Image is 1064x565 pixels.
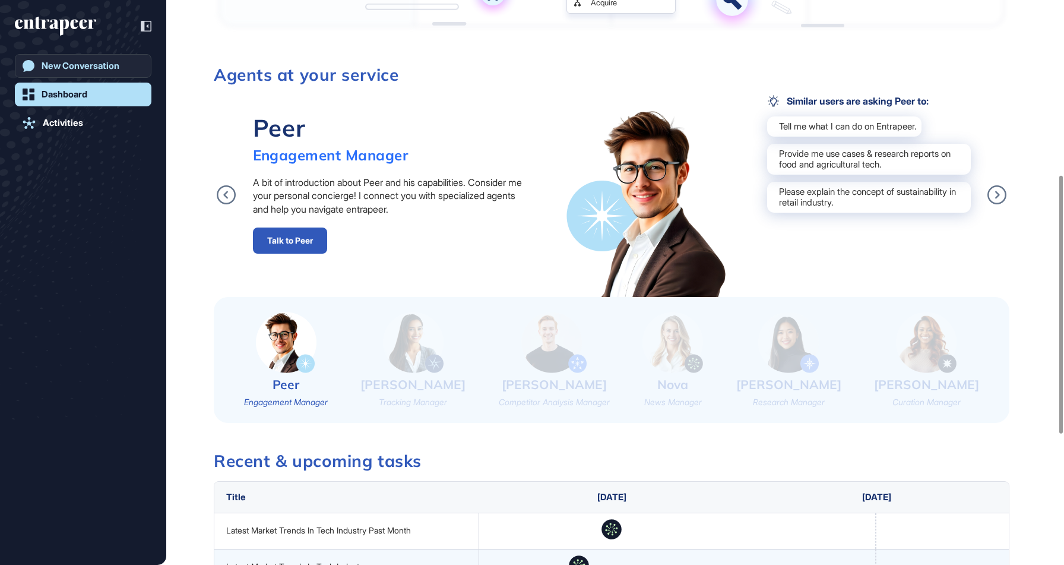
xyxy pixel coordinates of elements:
[15,111,151,135] a: Activities
[15,17,96,36] div: entrapeer-logo
[566,108,731,297] img: peer-big.png
[767,116,921,137] div: Tell me what I can do on Entrapeer.
[43,118,83,128] div: Activities
[383,312,444,373] img: tracy-small.png
[273,376,299,393] div: Peer
[892,396,961,408] div: Curation Manager
[767,95,929,107] div: Similar users are asking Peer to:
[42,89,87,100] div: Dashboard
[256,312,316,373] img: peer-small.png
[753,396,825,408] div: Research Manager
[874,376,979,393] div: [PERSON_NAME]
[253,176,530,216] div: A bit of introduction about Peer and his capabilities. Consider me your personal concierge! I con...
[15,54,151,78] a: New Conversation
[479,482,744,513] th: [DATE]
[896,312,957,373] img: curie-small.png
[360,376,465,393] div: [PERSON_NAME]
[244,396,328,408] div: Engagement Manager
[644,396,702,408] div: News Manager
[214,482,479,513] th: Title
[736,376,841,393] div: [PERSON_NAME]
[767,144,971,175] div: Provide me use cases & research reports on food and agricultural tech.
[42,61,119,71] div: New Conversation
[253,146,408,164] div: Engagement Manager
[657,376,688,393] div: Nova
[226,526,467,535] div: Latest Market Trends In Tech Industry Past Month
[521,312,587,373] img: nash-small.png
[744,482,1009,513] th: [DATE]
[758,312,819,373] img: reese-small.png
[214,453,1009,469] h3: Recent & upcoming tasks
[502,376,607,393] div: [PERSON_NAME]
[15,83,151,106] a: Dashboard
[214,67,1009,83] h3: Agents at your service
[642,312,703,373] img: nova-small.png
[499,396,610,408] div: Competitor Analysis Manager
[379,396,447,408] div: Tracking Manager
[253,113,408,143] div: Peer
[253,228,327,254] a: Talk to Peer
[767,182,971,213] div: Please explain the concept of sustainability in retail industry.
